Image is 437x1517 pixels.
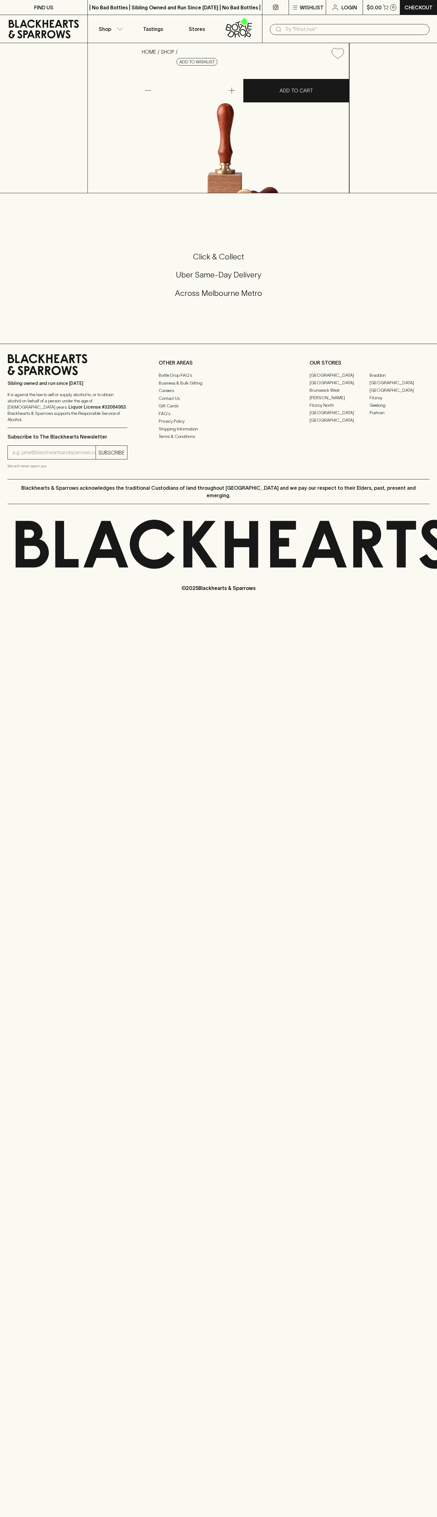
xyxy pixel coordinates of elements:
[12,484,425,499] p: Blackhearts & Sparrows acknowledges the traditional Custodians of land throughout [GEOGRAPHIC_DAT...
[159,402,279,410] a: Gift Cards
[137,64,349,193] img: 34257.png
[7,227,430,331] div: Call to action block
[370,394,430,401] a: Fitzroy
[68,405,126,410] strong: Liquor License #32064953
[189,25,205,33] p: Stores
[159,372,279,379] a: Bottle Drop FAQ's
[176,58,217,66] button: Add to wishlist
[7,252,430,262] h5: Click & Collect
[7,391,127,423] p: It is against the law to sell or supply alcohol to, or to obtain alcohol on behalf of a person un...
[405,4,433,11] p: Checkout
[285,24,425,34] input: Try "Pinot noir"
[7,288,430,298] h5: Across Melbourne Metro
[370,409,430,416] a: Prahran
[310,401,370,409] a: Fitzroy North
[329,46,346,61] button: Add to wishlist
[370,379,430,386] a: [GEOGRAPHIC_DATA]
[370,401,430,409] a: Geelong
[310,386,370,394] a: Brunswick West
[159,387,279,395] a: Careers
[7,433,127,440] p: Subscribe to The Blackhearts Newsletter
[159,410,279,417] a: FAQ's
[98,449,125,456] p: SUBSCRIBE
[370,386,430,394] a: [GEOGRAPHIC_DATA]
[159,379,279,387] a: Business & Bulk Gifting
[159,359,279,366] p: OTHER AREAS
[159,433,279,440] a: Terms & Conditions
[159,425,279,433] a: Shipping Information
[131,15,175,43] a: Tastings
[280,87,313,94] p: ADD TO CART
[392,6,395,9] p: 0
[7,270,430,280] h5: Uber Same-Day Delivery
[310,379,370,386] a: [GEOGRAPHIC_DATA]
[367,4,382,11] p: $0.00
[159,395,279,402] a: Contact Us
[243,79,349,102] button: ADD TO CART
[310,416,370,424] a: [GEOGRAPHIC_DATA]
[161,49,174,55] a: SHOP
[310,371,370,379] a: [GEOGRAPHIC_DATA]
[34,4,53,11] p: FIND US
[142,49,156,55] a: HOME
[143,25,163,33] p: Tastings
[310,409,370,416] a: [GEOGRAPHIC_DATA]
[370,371,430,379] a: Braddon
[310,394,370,401] a: [PERSON_NAME]
[88,15,132,43] button: Shop
[7,463,127,469] p: We will never spam you
[310,359,430,366] p: OUR STORES
[159,418,279,425] a: Privacy Policy
[99,25,111,33] p: Shop
[341,4,357,11] p: Login
[300,4,324,11] p: Wishlist
[12,448,96,458] input: e.g. jane@blackheartsandsparrows.com.au
[96,446,127,459] button: SUBSCRIBE
[7,380,127,386] p: Sibling owned and run since [DATE]
[175,15,219,43] a: Stores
